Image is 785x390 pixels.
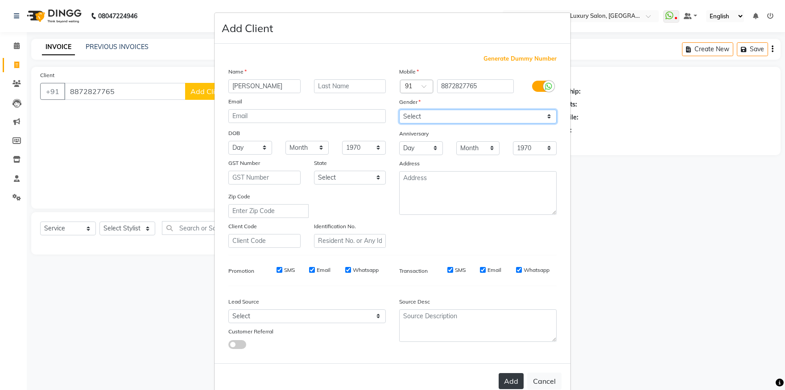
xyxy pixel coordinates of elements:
input: Mobile [437,79,514,93]
label: GST Number [228,159,260,167]
input: GST Number [228,171,301,185]
label: DOB [228,129,240,137]
label: Identification No. [314,222,356,230]
h4: Add Client [222,20,273,36]
label: Email [228,98,242,106]
input: Email [228,109,386,123]
label: Transaction [399,267,428,275]
span: Generate Dummy Number [483,54,557,63]
label: Name [228,68,247,76]
input: First Name [228,79,301,93]
label: Email [488,266,501,274]
label: Gender [399,98,421,106]
label: Mobile [399,68,419,76]
input: Resident No. or Any Id [314,234,386,248]
label: State [314,159,327,167]
button: Add [499,373,524,389]
label: SMS [284,266,295,274]
button: Cancel [527,373,562,390]
label: Source Desc [399,298,430,306]
label: Client Code [228,222,257,230]
input: Last Name [314,79,386,93]
input: Client Code [228,234,301,248]
label: Address [399,160,420,168]
input: Enter Zip Code [228,204,309,218]
label: Whatsapp [353,266,379,274]
label: SMS [455,266,466,274]
label: Zip Code [228,193,250,201]
label: Promotion [228,267,254,275]
label: Lead Source [228,298,259,306]
label: Anniversary [399,130,429,138]
label: Whatsapp [524,266,549,274]
label: Customer Referral [228,328,273,336]
label: Email [317,266,331,274]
